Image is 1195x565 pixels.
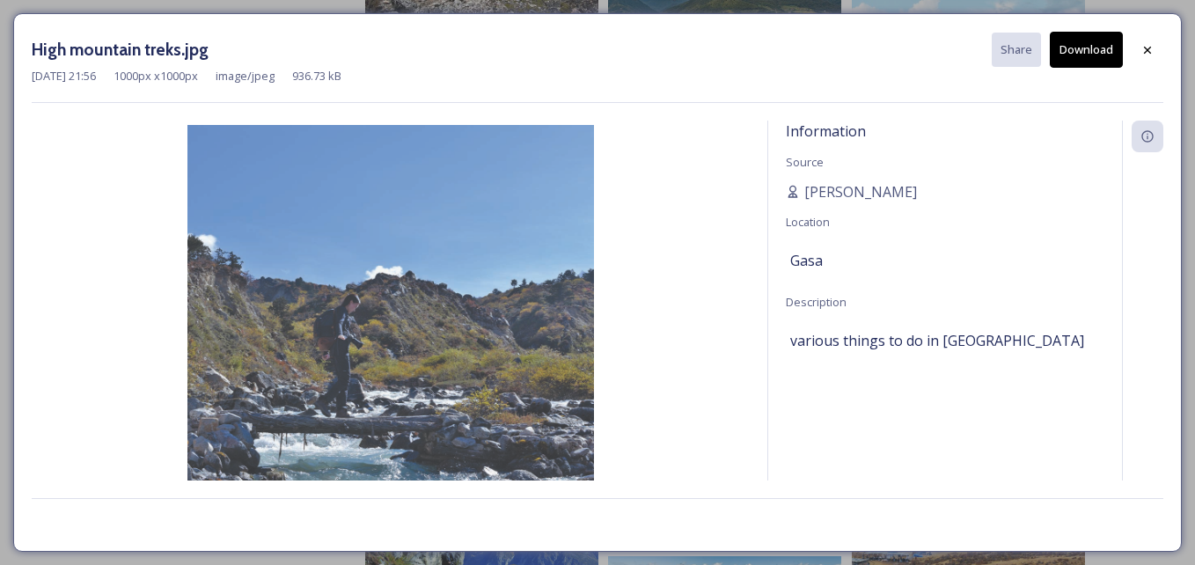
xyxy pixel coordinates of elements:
[292,68,341,84] span: 936.73 kB
[786,214,830,230] span: Location
[216,68,275,84] span: image/jpeg
[790,330,1084,351] span: various things to do in [GEOGRAPHIC_DATA]
[32,125,750,532] img: High%20mountain%20treks.jpg
[32,37,209,62] h3: High mountain treks.jpg
[992,33,1041,67] button: Share
[114,68,198,84] span: 1000 px x 1000 px
[786,121,866,141] span: Information
[1050,32,1123,68] button: Download
[32,68,96,84] span: [DATE] 21:56
[804,181,917,202] span: [PERSON_NAME]
[790,250,823,271] span: Gasa
[786,154,824,170] span: Source
[786,294,847,310] span: Description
